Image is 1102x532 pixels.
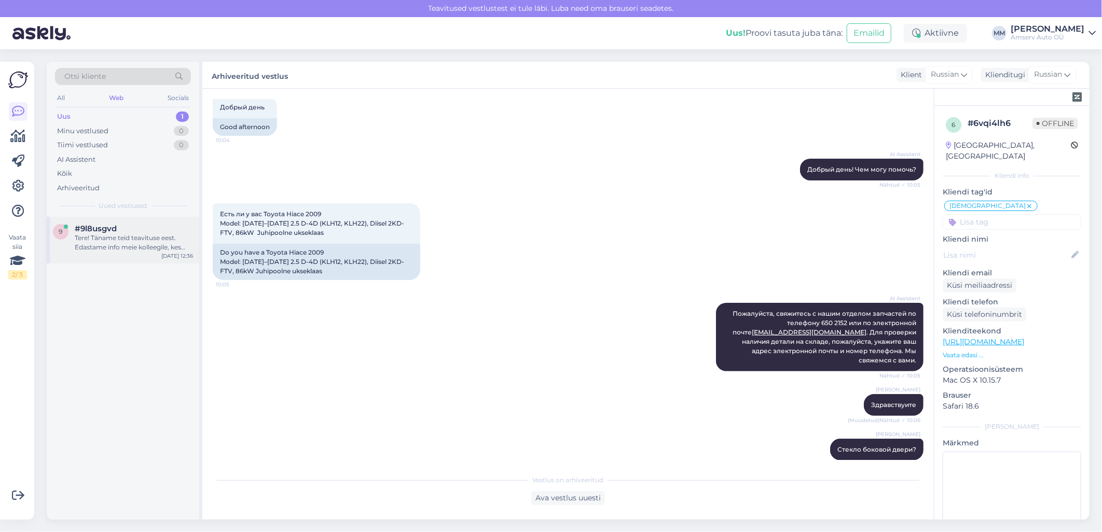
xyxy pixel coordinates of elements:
div: Arhiveeritud [57,183,100,193]
div: Proovi tasuta juba täna: [726,27,843,39]
p: Märkmed [943,438,1081,449]
span: Добрый день! Чем могу помочь? [807,165,916,173]
span: Пожалуйста, свяжитесь с нашим отделом запчастей по телефону 650 2152 или по электронной почте . Д... [733,310,918,364]
p: Operatsioonisüsteem [943,364,1081,375]
button: Emailid [847,23,891,43]
label: Arhiveeritud vestlus [212,68,288,82]
div: Do you have a Toyota Hiace 2009 Model: [DATE]–[DATE] 2.5 D-4D (KLH12, KLH22), Diisel 2KD-FTV, 86k... [213,244,420,280]
div: Kõik [57,169,72,179]
span: AI Assistent [881,150,920,158]
div: MM [992,26,1007,40]
p: Kliendi telefon [943,297,1081,307]
input: Lisa nimi [943,249,1069,261]
div: Amserv Auto OÜ [1011,33,1084,41]
span: AI Assistent [881,295,920,302]
div: Küsi meiliaadressi [943,278,1016,292]
span: #9l8usgvd [75,224,117,233]
div: [GEOGRAPHIC_DATA], [GEOGRAPHIC_DATA] [946,140,1071,162]
span: Nähtud ✓ 10:05 [879,372,920,380]
span: Стекло боковой двери? [837,445,916,453]
span: 10:05 [216,281,255,288]
p: Mac OS X 10.15.7 [943,375,1081,386]
input: Lisa tag [943,214,1081,230]
span: 9 [59,228,63,235]
span: Здравствуите [871,401,916,409]
img: Askly Logo [8,70,28,90]
p: Kliendi email [943,268,1081,278]
span: Есть ли у вас Toyota Hiace 2009 Model: [DATE]–[DATE] 2.5 D-4D (KLH12, KLH22), Diisel 2KD-FTV, 86k... [220,210,404,236]
div: 0 [174,126,189,136]
span: [PERSON_NAME] [876,386,920,394]
div: # 6vqi4lh6 [968,117,1032,130]
span: 6 [952,121,956,129]
div: [DATE] 12:36 [161,252,193,260]
div: Tiimi vestlused [57,140,108,150]
div: Socials [166,91,191,105]
div: Web [107,91,126,105]
div: All [55,91,67,105]
p: Safari 18.6 [943,401,1081,412]
div: [PERSON_NAME] [1011,25,1084,33]
a: [PERSON_NAME]Amserv Auto OÜ [1011,25,1096,41]
p: Vaata edasi ... [943,351,1081,360]
span: Otsi kliente [64,71,106,82]
a: [URL][DOMAIN_NAME] [943,337,1024,346]
a: [EMAIL_ADDRESS][DOMAIN_NAME] [752,328,866,336]
span: Nähtud ✓ 10:05 [879,181,920,189]
span: Vestlus on arhiveeritud [533,475,604,485]
div: Ava vestlus uuesti [531,491,605,505]
div: Good afternoon [213,118,277,136]
div: [PERSON_NAME] [943,422,1081,431]
p: Klienditeekond [943,326,1081,337]
p: Kliendi tag'id [943,187,1081,198]
span: Offline [1032,118,1078,129]
p: Kliendi nimi [943,234,1081,245]
span: Uued vestlused [99,201,147,211]
div: Klient [897,69,922,80]
span: (Muudetud) Nähtud ✓ 10:06 [848,416,920,424]
div: AI Assistent [57,155,95,165]
span: Добрый день [220,103,265,111]
div: 2 / 3 [8,270,27,279]
span: [DEMOGRAPHIC_DATA] [949,203,1026,209]
span: Russian [1034,69,1062,80]
div: 0 [174,140,189,150]
span: [PERSON_NAME] [876,430,920,438]
div: Aktiivne [904,24,967,43]
img: zendesk [1072,92,1082,102]
div: Kliendi info [943,171,1081,180]
b: Uus! [726,28,746,38]
div: Vaata siia [8,233,27,279]
span: Russian [931,69,959,80]
div: 1 [176,111,189,122]
div: Küsi telefoninumbrit [943,307,1026,321]
div: Uus [57,111,71,122]
div: Klienditugi [981,69,1025,80]
div: Minu vestlused [57,126,108,136]
p: Brauser [943,390,1081,401]
span: 10:04 [216,136,255,144]
div: Tere! Täname teid teavituse eest. Edastame info meie kolleegile, kes saab teie sõiduki (476PTV) s... [75,233,193,252]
